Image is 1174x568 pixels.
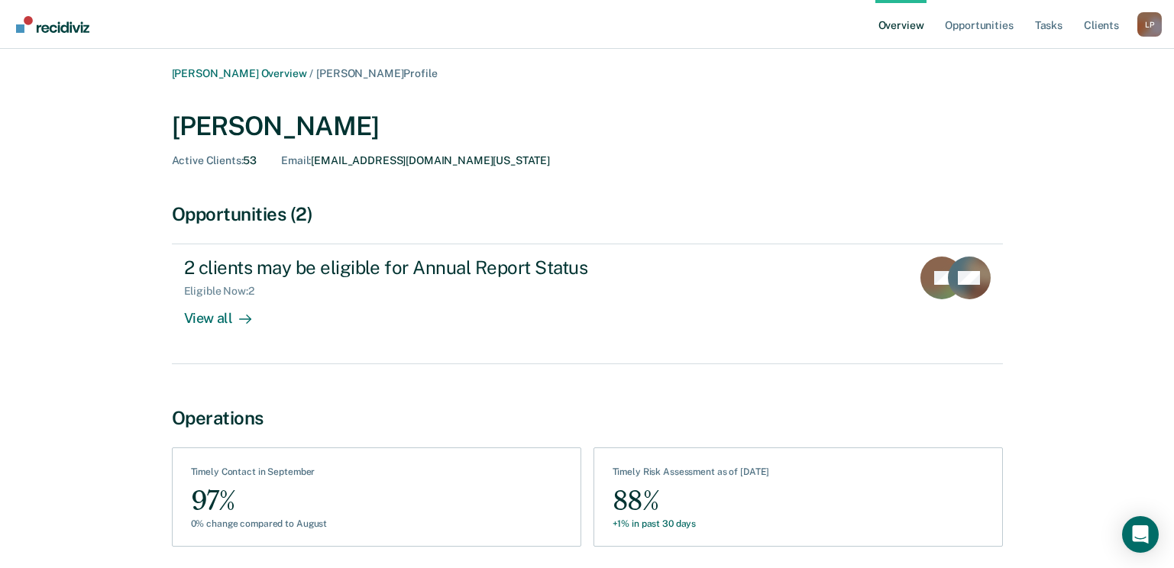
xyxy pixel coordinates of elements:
span: Active Clients : [172,154,244,166]
span: Email : [281,154,311,166]
div: Eligible Now : 2 [184,285,267,298]
div: 53 [172,154,257,167]
div: Operations [172,407,1003,429]
div: 0% change compared to August [191,518,328,529]
div: 97% [191,484,328,518]
div: 88% [613,484,770,518]
div: +1% in past 30 days [613,518,770,529]
a: 2 clients may be eligible for Annual Report StatusEligible Now:2View all [172,244,1003,364]
a: [PERSON_NAME] Overview [172,67,307,79]
div: Opportunities (2) [172,203,1003,225]
div: 2 clients may be eligible for Annual Report Status [184,257,720,279]
div: Timely Risk Assessment as of [DATE] [613,466,770,483]
div: [PERSON_NAME] [172,111,1003,142]
div: Timely Contact in September [191,466,328,483]
span: [PERSON_NAME] Profile [316,67,437,79]
button: Profile dropdown button [1137,12,1162,37]
span: / [306,67,316,79]
div: Open Intercom Messenger [1122,516,1159,553]
img: Recidiviz [16,16,89,33]
div: L P [1137,12,1162,37]
div: [EMAIL_ADDRESS][DOMAIN_NAME][US_STATE] [281,154,550,167]
div: View all [184,298,270,328]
